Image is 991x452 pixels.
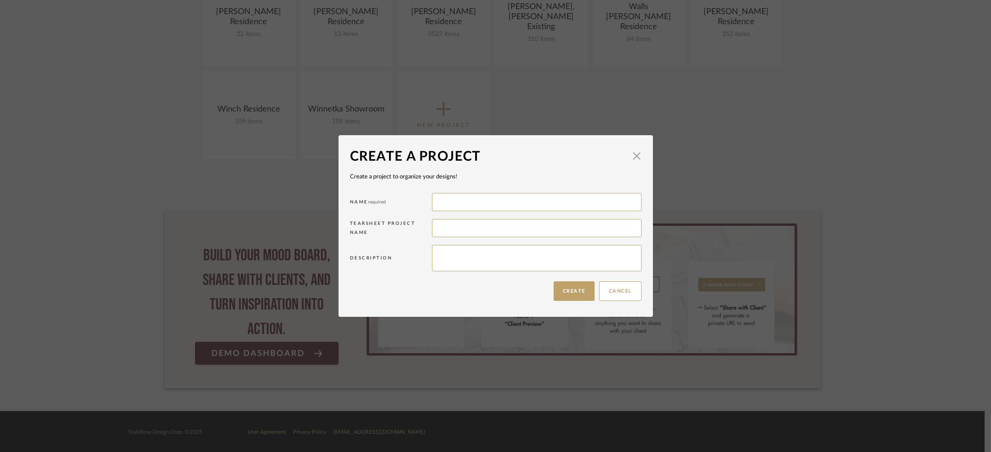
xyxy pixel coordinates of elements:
div: Description [350,254,432,266]
div: Name [350,198,432,210]
div: Create a Project [350,147,628,167]
span: required [368,200,386,204]
button: Create [554,281,595,301]
div: Tearsheet Project Name [350,219,432,240]
div: Create a project to organize your designs! [350,173,642,182]
button: Cancel [599,281,642,301]
button: Close [628,147,646,165]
